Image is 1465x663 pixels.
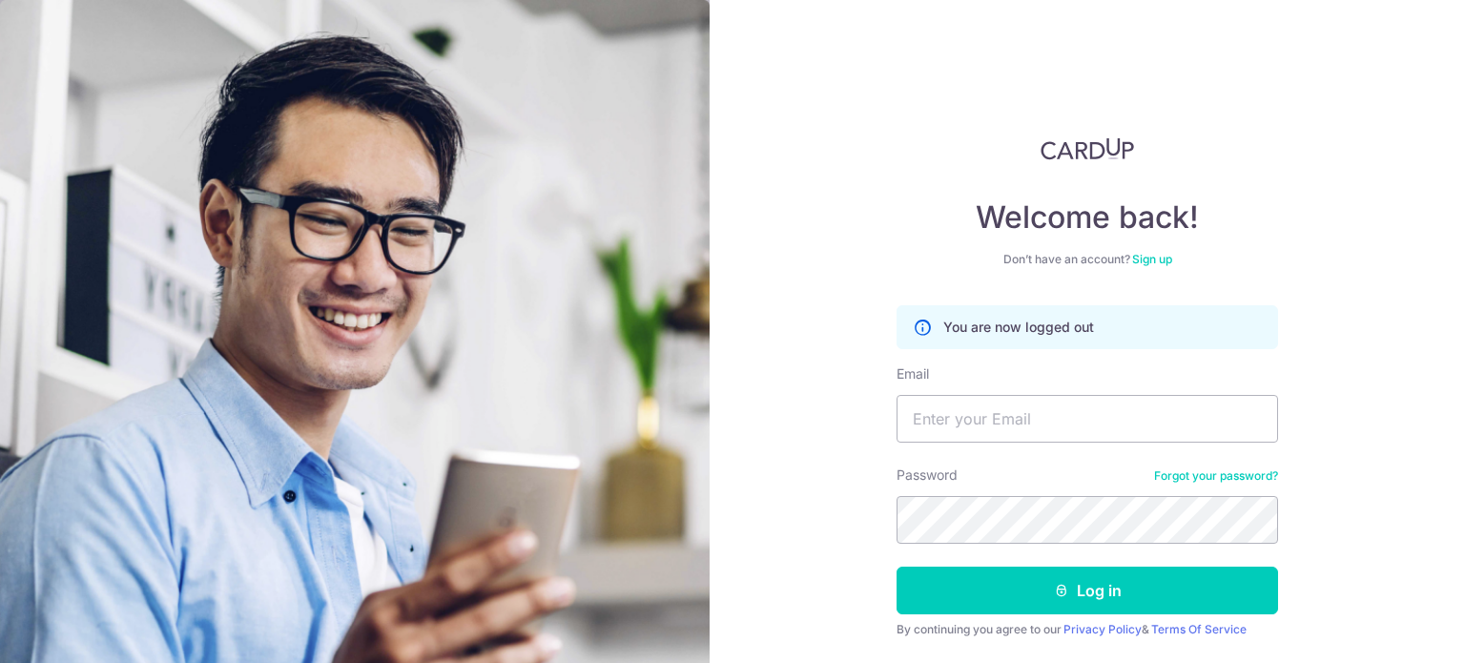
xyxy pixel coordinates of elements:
a: Privacy Policy [1063,622,1142,636]
a: Forgot your password? [1154,468,1278,484]
button: Log in [897,567,1278,614]
p: You are now logged out [943,318,1094,337]
img: CardUp Logo [1041,137,1134,160]
label: Email [897,364,929,383]
a: Sign up [1132,252,1172,266]
label: Password [897,466,958,485]
div: By continuing you agree to our & [897,622,1278,637]
div: Don’t have an account? [897,252,1278,267]
input: Enter your Email [897,395,1278,443]
h4: Welcome back! [897,198,1278,237]
a: Terms Of Service [1151,622,1247,636]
